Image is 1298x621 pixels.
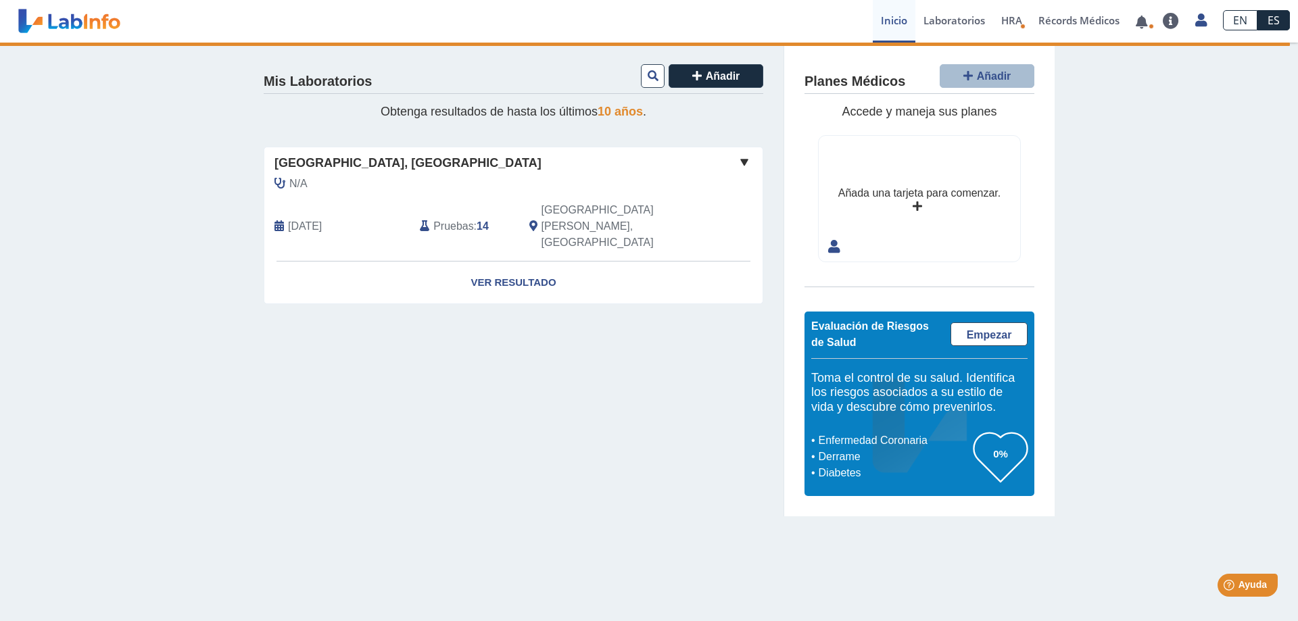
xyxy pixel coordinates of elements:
[598,105,643,118] span: 10 años
[815,432,973,449] li: Enfermedad Coronaria
[804,74,905,90] h4: Planes Médicos
[973,445,1028,462] h3: 0%
[706,70,740,82] span: Añadir
[951,322,1028,346] a: Empezar
[967,329,1012,341] span: Empezar
[542,202,691,251] span: San Juan, PR
[288,218,322,234] span: 2025-09-15
[838,185,1001,201] div: Añada una tarjeta para comenzar.
[410,202,519,251] div: :
[274,154,542,172] span: [GEOGRAPHIC_DATA], [GEOGRAPHIC_DATA]
[977,70,1011,82] span: Añadir
[842,105,996,118] span: Accede y maneja sus planes
[669,64,763,88] button: Añadir
[381,105,646,118] span: Obtenga resultados de hasta los últimos .
[940,64,1034,88] button: Añadir
[264,262,763,304] a: Ver Resultado
[1001,14,1022,27] span: HRA
[289,176,308,192] span: N/A
[815,465,973,481] li: Diabetes
[264,74,372,90] h4: Mis Laboratorios
[1257,10,1290,30] a: ES
[1178,568,1283,606] iframe: Help widget launcher
[1223,10,1257,30] a: EN
[433,218,473,234] span: Pruebas
[811,371,1028,415] h5: Toma el control de su salud. Identifica los riesgos asociados a su estilo de vida y descubre cómo...
[811,320,929,348] span: Evaluación de Riesgos de Salud
[477,220,489,232] b: 14
[815,449,973,465] li: Derrame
